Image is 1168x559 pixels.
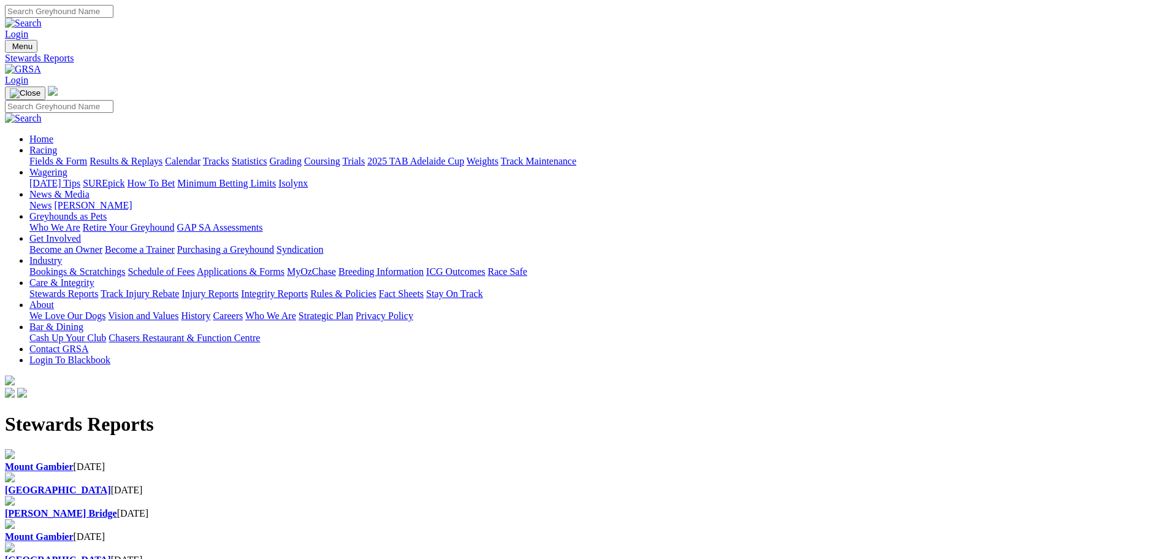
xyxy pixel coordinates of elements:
a: Integrity Reports [241,288,308,299]
a: Industry [29,255,62,266]
a: History [181,310,210,321]
a: Bookings & Scratchings [29,266,125,277]
a: Home [29,134,53,144]
a: Care & Integrity [29,277,94,288]
a: Breeding Information [338,266,424,277]
a: Isolynx [278,178,308,188]
a: [PERSON_NAME] Bridge [5,508,117,519]
a: Track Injury Rebate [101,288,179,299]
a: News & Media [29,189,90,199]
a: Statistics [232,156,267,166]
input: Search [5,5,113,18]
a: Minimum Betting Limits [177,178,276,188]
a: Rules & Policies [310,288,376,299]
div: [DATE] [5,485,1163,496]
a: MyOzChase [287,266,336,277]
a: Privacy Policy [356,310,413,321]
div: Greyhounds as Pets [29,222,1163,233]
div: Care & Integrity [29,288,1163,299]
img: Search [5,18,42,29]
a: Results & Replays [90,156,162,166]
img: logo-grsa-white.png [48,86,58,96]
div: [DATE] [5,461,1163,472]
a: Calendar [165,156,200,166]
a: News [29,200,52,210]
a: Grading [270,156,302,166]
div: Bar & Dining [29,333,1163,344]
div: Wagering [29,178,1163,189]
a: ICG Outcomes [426,266,485,277]
img: facebook.svg [5,388,15,398]
img: file-red.svg [5,542,15,552]
a: Track Maintenance [501,156,576,166]
a: Contact GRSA [29,344,88,354]
a: Tracks [203,156,229,166]
a: Greyhounds as Pets [29,211,107,222]
a: Weights [467,156,498,166]
button: Toggle navigation [5,87,45,100]
span: Menu [12,42,32,51]
div: Get Involved [29,244,1163,255]
a: Strategic Plan [299,310,353,321]
a: Trials [342,156,365,166]
a: GAP SA Assessments [177,222,263,233]
a: Injury Reports [181,288,239,299]
a: How To Bet [128,178,175,188]
a: Fields & Form [29,156,87,166]
a: Who We Are [29,222,80,233]
a: Bar & Dining [29,322,83,332]
div: [DATE] [5,508,1163,519]
a: Syndication [277,244,323,255]
a: About [29,299,54,310]
a: SUREpick [83,178,124,188]
a: Coursing [304,156,340,166]
a: Racing [29,145,57,155]
img: Close [10,88,40,98]
a: Careers [213,310,243,321]
a: We Love Our Dogs [29,310,105,321]
a: Schedule of Fees [128,266,194,277]
input: Search [5,100,113,113]
button: Toggle navigation [5,40,37,53]
h1: Stewards Reports [5,413,1163,436]
img: GRSA [5,64,41,75]
a: Who We Are [245,310,296,321]
a: Login [5,29,28,39]
a: Vision and Values [108,310,178,321]
a: Become a Trainer [105,244,175,255]
a: Cash Up Your Club [29,333,106,343]
a: [DATE] Tips [29,178,80,188]
img: file-red.svg [5,449,15,459]
a: Login [5,75,28,85]
img: file-red.svg [5,519,15,529]
a: [GEOGRAPHIC_DATA] [5,485,111,495]
div: Industry [29,266,1163,277]
a: Become an Owner [29,244,102,255]
a: Stewards Reports [5,53,1163,64]
a: Mount Gambier [5,461,74,472]
a: Fact Sheets [379,288,424,299]
a: Wagering [29,167,67,177]
a: 2025 TAB Adelaide Cup [367,156,464,166]
img: file-red.svg [5,496,15,506]
img: logo-grsa-white.png [5,376,15,385]
div: [DATE] [5,531,1163,542]
img: file-red.svg [5,472,15,482]
img: twitter.svg [17,388,27,398]
a: Applications & Forms [197,266,284,277]
div: Racing [29,156,1163,167]
a: Get Involved [29,233,81,244]
a: Race Safe [487,266,527,277]
a: Stay On Track [426,288,483,299]
a: [PERSON_NAME] [54,200,132,210]
a: Chasers Restaurant & Function Centre [109,333,260,343]
a: Login To Blackbook [29,355,110,365]
a: Mount Gambier [5,531,74,542]
img: Search [5,113,42,124]
a: Retire Your Greyhound [83,222,175,233]
div: About [29,310,1163,322]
